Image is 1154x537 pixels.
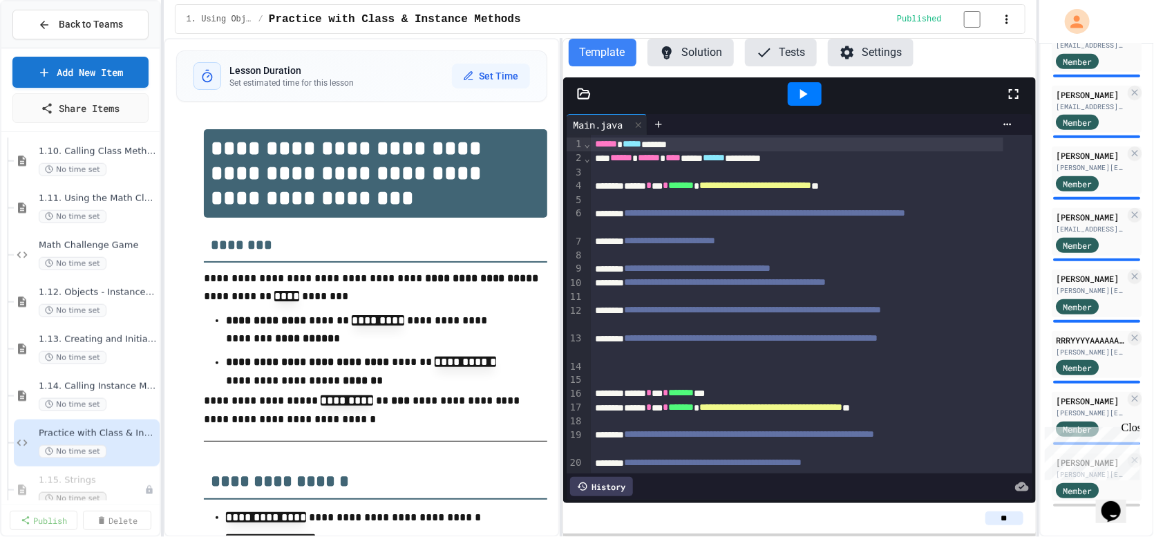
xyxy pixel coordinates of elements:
input: publish toggle [947,11,997,28]
div: 6 [567,207,584,235]
iframe: chat widget [1039,422,1140,480]
div: 16 [567,387,584,401]
a: Publish [10,511,77,530]
span: Fold line [583,138,590,149]
span: No time set [39,351,106,364]
span: / [258,14,263,25]
span: 1.15. Strings [39,475,144,487]
div: 7 [567,235,584,249]
button: Settings [828,39,914,66]
div: [PERSON_NAME] [1056,88,1125,101]
div: My Account [1050,6,1093,37]
div: 12 [567,304,584,332]
span: Member [1063,484,1092,497]
button: Solution [647,39,734,66]
div: Main.java [567,114,647,135]
div: [EMAIL_ADDRESS][PERSON_NAME][DOMAIN_NAME] [1056,224,1125,234]
div: Unpublished [144,485,154,495]
div: [PERSON_NAME][EMAIL_ADDRESS][PERSON_NAME][DOMAIN_NAME] [1056,408,1125,418]
div: [PERSON_NAME] [1056,272,1125,285]
div: [PERSON_NAME][EMAIL_ADDRESS][PERSON_NAME][DOMAIN_NAME] [1056,347,1125,357]
span: Math Challenge Game [39,240,157,252]
div: Content is published and visible to students [897,10,997,28]
div: [PERSON_NAME] [1056,395,1125,407]
button: Back to Teams [12,10,149,39]
span: Member [1063,178,1092,190]
span: 1.14. Calling Instance Methods [39,381,157,393]
span: Practice with Class & Instance Methods [269,11,521,28]
div: 17 [567,401,584,415]
div: 5 [567,194,584,207]
button: Template [569,39,636,66]
div: 4 [567,179,584,193]
div: [PERSON_NAME][EMAIL_ADDRESS][PERSON_NAME][DOMAIN_NAME] [1056,162,1125,173]
div: 10 [567,276,584,290]
span: Member [1063,361,1092,374]
div: Main.java [567,117,630,132]
span: 1.11. Using the Math Class [39,193,157,205]
span: Back to Teams [59,17,123,32]
div: 15 [567,373,584,387]
div: [PERSON_NAME] [1056,211,1125,223]
div: [EMAIL_ADDRESS][PERSON_NAME][DOMAIN_NAME] [1056,40,1125,50]
span: No time set [39,304,106,317]
div: 11 [567,290,584,304]
div: 13 [567,332,584,360]
h3: Lesson Duration [229,64,354,77]
div: 14 [567,360,584,374]
button: Set Time [452,64,530,88]
span: 1.10. Calling Class Methods [39,146,157,158]
span: Member [1063,301,1092,313]
span: Practice with Class & Instance Methods [39,428,157,440]
div: 1 [567,138,584,151]
div: [EMAIL_ADDRESS][PERSON_NAME][DOMAIN_NAME] [1056,102,1125,112]
button: Tests [745,39,817,66]
span: No time set [39,398,106,411]
iframe: chat widget [1096,482,1140,523]
div: 19 [567,428,584,457]
div: History [570,477,633,496]
div: 3 [567,166,584,180]
a: Delete [83,511,151,530]
span: Published [897,14,942,25]
span: No time set [39,210,106,223]
div: RRRYYYYAAAAAAAAAANNNNNNNNNNNNNNNNNNNNNNNNNNNNNNNNNNNNNNNNNNNNNNNNNNNNNNNNNN P [1056,334,1125,346]
div: 2 [567,151,584,165]
span: 1. Using Objects and Methods [187,14,253,25]
div: Chat with us now!Close [6,6,95,88]
span: Member [1063,239,1092,252]
span: 1.12. Objects - Instances of Classes [39,287,157,299]
a: Share Items [12,93,149,123]
span: 1.13. Creating and Initializing Objects: Constructors [39,334,157,346]
span: No time set [39,163,106,176]
div: 18 [567,415,584,428]
div: 20 [567,456,584,470]
span: No time set [39,257,106,270]
a: Add New Item [12,57,149,88]
p: Set estimated time for this lesson [229,77,354,88]
div: 8 [567,249,584,263]
div: 9 [567,262,584,276]
span: Fold line [583,153,590,164]
span: No time set [39,492,106,505]
span: Member [1063,116,1092,129]
div: [PERSON_NAME][EMAIL_ADDRESS][PERSON_NAME][DOMAIN_NAME] [1056,285,1125,296]
span: Member [1063,55,1092,68]
span: No time set [39,445,106,458]
div: [PERSON_NAME] [1056,149,1125,162]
